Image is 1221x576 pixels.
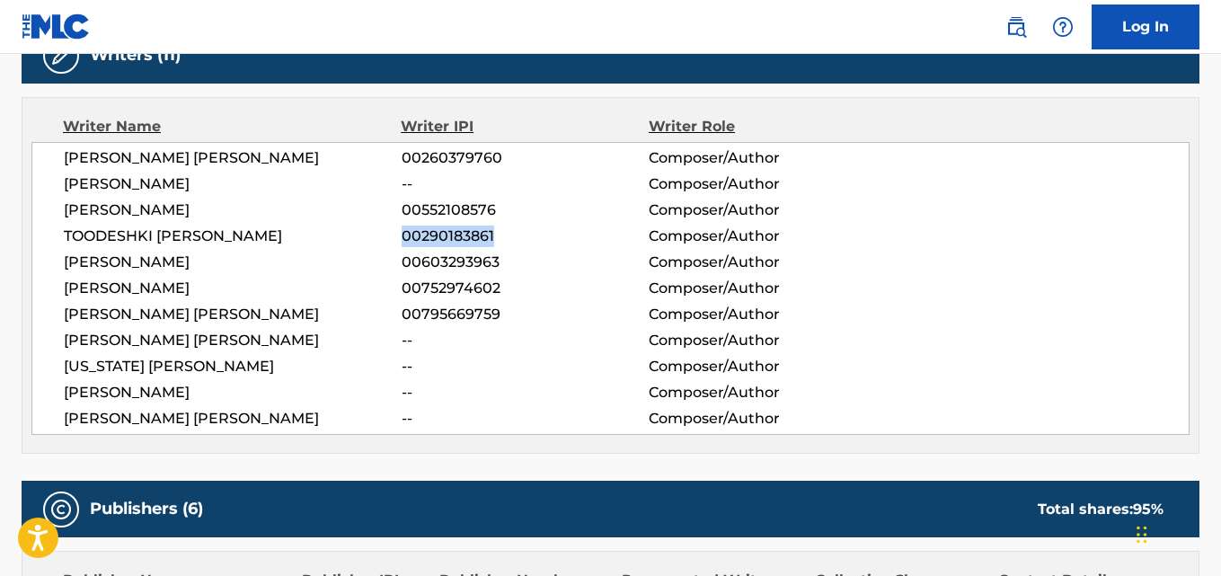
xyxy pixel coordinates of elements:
[1005,16,1027,38] img: search
[22,13,91,40] img: MLC Logo
[64,304,402,325] span: [PERSON_NAME] [PERSON_NAME]
[402,147,649,169] span: 00260379760
[649,278,873,299] span: Composer/Author
[649,356,873,377] span: Composer/Author
[64,408,402,430] span: [PERSON_NAME] [PERSON_NAME]
[402,330,649,351] span: --
[402,226,649,247] span: 00290183861
[64,356,402,377] span: [US_STATE] [PERSON_NAME]
[64,330,402,351] span: [PERSON_NAME] [PERSON_NAME]
[1092,4,1199,49] a: Log In
[1038,499,1163,520] div: Total shares:
[402,278,649,299] span: 00752974602
[64,147,402,169] span: [PERSON_NAME] [PERSON_NAME]
[649,252,873,273] span: Composer/Author
[649,330,873,351] span: Composer/Author
[1052,16,1074,38] img: help
[402,382,649,403] span: --
[64,173,402,195] span: [PERSON_NAME]
[402,304,649,325] span: 00795669759
[402,199,649,221] span: 00552108576
[63,116,401,137] div: Writer Name
[64,382,402,403] span: [PERSON_NAME]
[649,304,873,325] span: Composer/Author
[402,408,649,430] span: --
[649,382,873,403] span: Composer/Author
[649,226,873,247] span: Composer/Author
[649,408,873,430] span: Composer/Author
[649,116,874,137] div: Writer Role
[64,278,402,299] span: [PERSON_NAME]
[402,173,649,195] span: --
[90,499,203,519] h5: Publishers (6)
[402,356,649,377] span: --
[649,173,873,195] span: Composer/Author
[64,226,402,247] span: TOODESHKI [PERSON_NAME]
[50,499,72,520] img: Publishers
[1045,9,1081,45] div: Help
[649,147,873,169] span: Composer/Author
[64,199,402,221] span: [PERSON_NAME]
[90,45,181,66] h5: Writers (11)
[1137,508,1147,562] div: Drag
[998,9,1034,45] a: Public Search
[649,199,873,221] span: Composer/Author
[50,45,72,66] img: Writers
[1131,490,1221,576] iframe: Chat Widget
[401,116,649,137] div: Writer IPI
[402,252,649,273] span: 00603293963
[64,252,402,273] span: [PERSON_NAME]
